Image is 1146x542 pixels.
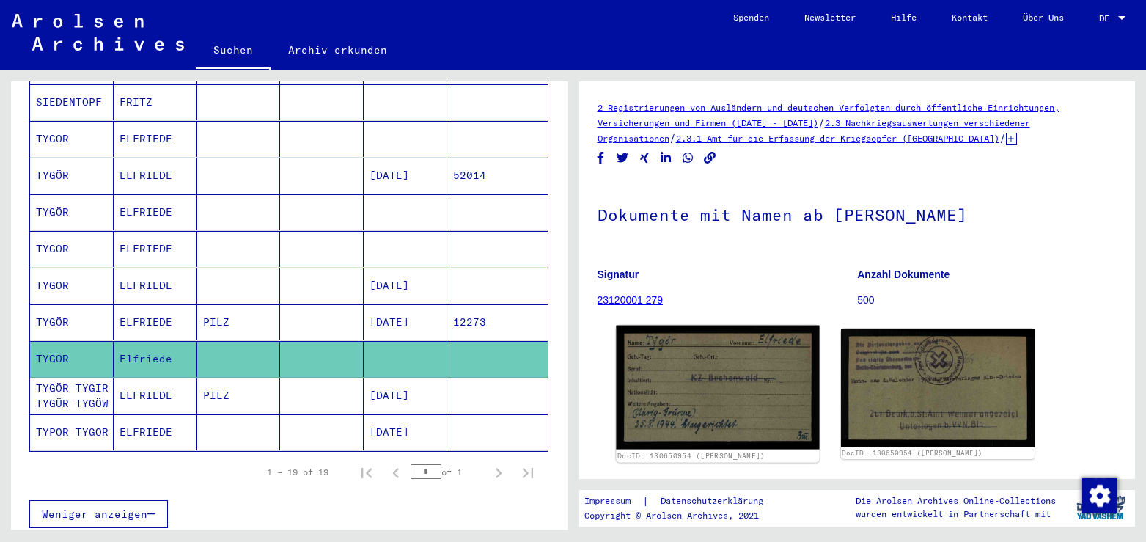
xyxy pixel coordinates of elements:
[30,231,114,267] mat-cell: TYGOR
[114,194,197,230] mat-cell: ELFRIEDE
[649,494,781,509] a: Datenschutzerklärung
[364,414,447,450] mat-cell: [DATE]
[447,304,548,340] mat-cell: 12273
[447,158,548,194] mat-cell: 52014
[30,414,114,450] mat-cell: TYPOR TYGOR
[30,304,114,340] mat-cell: TYGÖR
[30,84,114,120] mat-cell: SIEDENTOPF
[676,133,999,144] a: 2.3.1 Amt für die Erfassung der Kriegsopfer ([GEOGRAPHIC_DATA])
[841,329,1035,447] img: 002.jpg
[30,158,114,194] mat-cell: TYGÖR
[42,508,147,521] span: Weniger anzeigen
[364,378,447,414] mat-cell: [DATE]
[856,508,1056,521] p: wurden entwickelt in Partnerschaft mit
[114,268,197,304] mat-cell: ELFRIEDE
[857,293,1117,308] p: 500
[842,449,982,457] a: DocID: 130650954 ([PERSON_NAME])
[114,121,197,157] mat-cell: ELFRIEDE
[680,149,696,167] button: Share on WhatsApp
[702,149,718,167] button: Copy link
[616,326,819,450] img: 001.jpg
[818,116,825,129] span: /
[197,304,281,340] mat-cell: PILZ
[114,378,197,414] mat-cell: ELFRIEDE
[598,102,1059,128] a: 2 Registrierungen von Ausländern und deutschen Verfolgten durch öffentliche Einrichtungen, Versic...
[114,158,197,194] mat-cell: ELFRIEDE
[593,149,609,167] button: Share on Facebook
[30,378,114,414] mat-cell: TYGÖR TYGIR TYGÜR TYGÖW
[197,378,281,414] mat-cell: PILZ
[114,414,197,450] mat-cell: ELFRIEDE
[598,181,1117,246] h1: Dokumente mit Namen ab [PERSON_NAME]
[669,131,676,144] span: /
[381,458,411,487] button: Previous page
[352,458,381,487] button: First page
[364,268,447,304] mat-cell: [DATE]
[584,509,781,522] p: Copyright © Arolsen Archives, 2021
[584,494,642,509] a: Impressum
[29,500,168,528] button: Weniger anzeigen
[12,14,184,51] img: Arolsen_neg.svg
[114,304,197,340] mat-cell: ELFRIEDE
[999,131,1006,144] span: /
[114,84,197,120] mat-cell: FRITZ
[114,341,197,377] mat-cell: Elfriede
[513,458,543,487] button: Last page
[30,194,114,230] mat-cell: TYGÖR
[30,268,114,304] mat-cell: TYGOR
[584,494,781,509] div: |
[857,268,950,280] b: Anzahl Dokumente
[1082,478,1117,513] img: Zustimmung ändern
[364,304,447,340] mat-cell: [DATE]
[30,341,114,377] mat-cell: TYGÖR
[856,494,1056,508] p: Die Arolsen Archives Online-Collections
[598,294,664,306] a: 23120001 279
[658,149,674,167] button: Share on LinkedIn
[267,466,328,479] div: 1 – 19 of 19
[484,458,513,487] button: Next page
[1099,13,1115,23] span: DE
[364,158,447,194] mat-cell: [DATE]
[30,121,114,157] mat-cell: TYGOR
[114,231,197,267] mat-cell: ELFRIEDE
[1073,489,1128,526] img: yv_logo.png
[411,465,484,479] div: of 1
[615,149,631,167] button: Share on Twitter
[196,32,271,70] a: Suchen
[598,268,639,280] b: Signatur
[271,32,405,67] a: Archiv erkunden
[637,149,653,167] button: Share on Xing
[617,452,765,461] a: DocID: 130650954 ([PERSON_NAME])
